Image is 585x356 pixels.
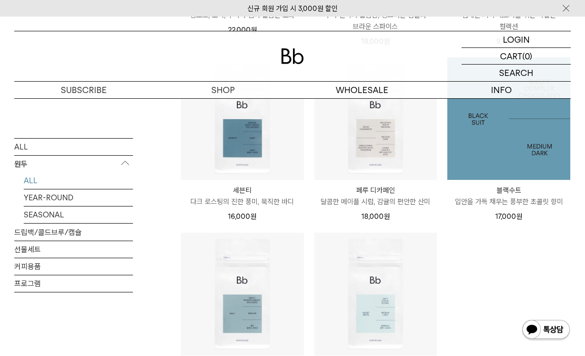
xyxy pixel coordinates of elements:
[24,189,133,206] a: YEAR-ROUND
[314,185,437,207] a: 페루 디카페인 달콤한 메이플 시럽, 감귤의 편안한 산미
[447,185,570,196] p: 블랙수트
[522,48,532,64] p: (0)
[521,319,571,342] img: 카카오톡 채널 1:1 채팅 버튼
[181,57,304,180] img: 세븐티
[499,65,533,81] p: SEARCH
[14,275,133,291] a: 프로그램
[384,212,390,221] span: 원
[153,82,292,98] a: SHOP
[181,185,304,196] p: 세븐티
[447,196,570,207] p: 입안을 가득 채우는 풍부한 초콜릿 향미
[181,185,304,207] a: 세븐티 다크 로스팅의 진한 풍미, 묵직한 바디
[447,57,570,180] a: 블랙수트
[503,31,530,47] p: LOGIN
[314,233,437,356] img: 벨벳화이트
[292,82,432,98] p: WHOLESALE
[462,48,571,65] a: CART (0)
[228,212,256,221] span: 16,000
[495,212,522,221] span: 17,000
[250,212,256,221] span: 원
[516,212,522,221] span: 원
[247,4,338,13] a: 신규 회원 가입 시 3,000원 할인
[447,185,570,207] a: 블랙수트 입안을 가득 채우는 풍부한 초콜릿 향미
[314,196,437,207] p: 달콤한 메이플 시럽, 감귤의 편안한 산미
[281,48,304,64] img: 로고
[361,212,390,221] span: 18,000
[181,196,304,207] p: 다크 로스팅의 진한 풍미, 묵직한 바디
[14,241,133,257] a: 선물세트
[314,185,437,196] p: 페루 디카페인
[462,31,571,48] a: LOGIN
[181,233,304,356] img: 몰트
[314,57,437,180] img: 페루 디카페인
[14,138,133,155] a: ALL
[14,82,153,98] a: SUBSCRIBE
[500,48,522,64] p: CART
[24,172,133,188] a: ALL
[14,155,133,172] p: 원두
[14,224,133,240] a: 드립백/콜드브루/캡슐
[432,82,571,98] p: INFO
[24,206,133,223] a: SEASONAL
[14,258,133,274] a: 커피용품
[447,57,570,180] img: 1000000031_add2_036.jpg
